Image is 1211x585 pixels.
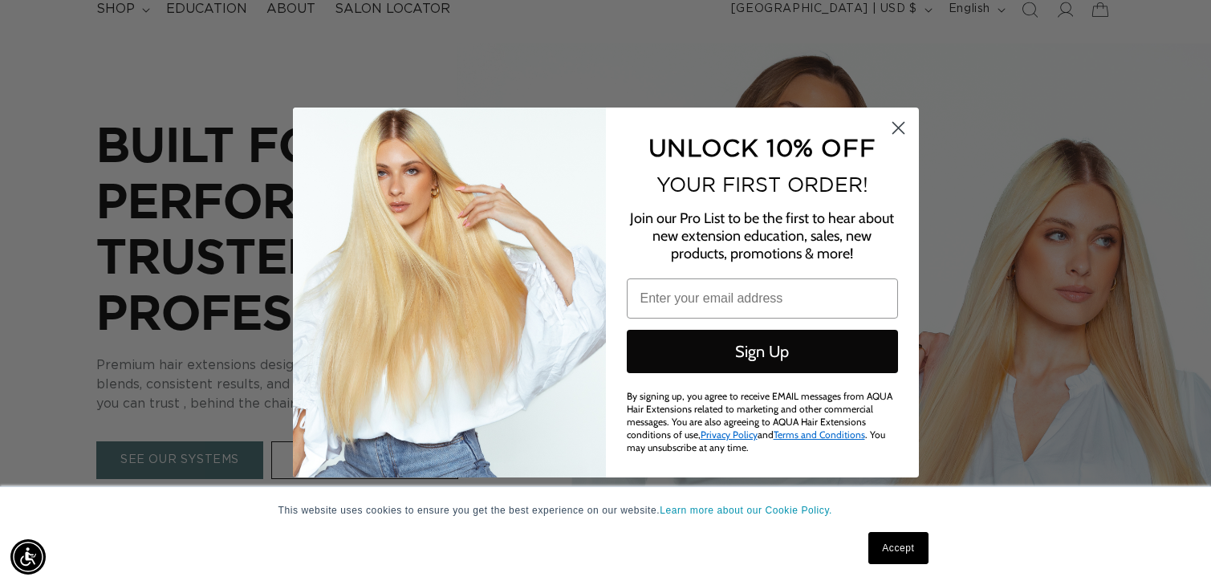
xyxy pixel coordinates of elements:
[884,114,912,142] button: Close dialog
[10,539,46,575] div: Accessibility Menu
[630,209,894,262] span: Join our Pro List to be the first to hear about new extension education, sales, new products, pro...
[648,134,876,160] span: UNLOCK 10% OFF
[278,503,933,518] p: This website uses cookies to ensure you get the best experience on our website.
[627,390,892,453] span: By signing up, you agree to receive EMAIL messages from AQUA Hair Extensions related to marketing...
[660,505,832,516] a: Learn more about our Cookie Policy.
[656,173,868,196] span: YOUR FIRST ORDER!
[774,429,865,441] a: Terms and Conditions
[293,108,606,477] img: daab8b0d-f573-4e8c-a4d0-05ad8d765127.png
[627,330,898,373] button: Sign Up
[701,429,758,441] a: Privacy Policy
[868,532,928,564] a: Accept
[627,278,898,319] input: Enter your email address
